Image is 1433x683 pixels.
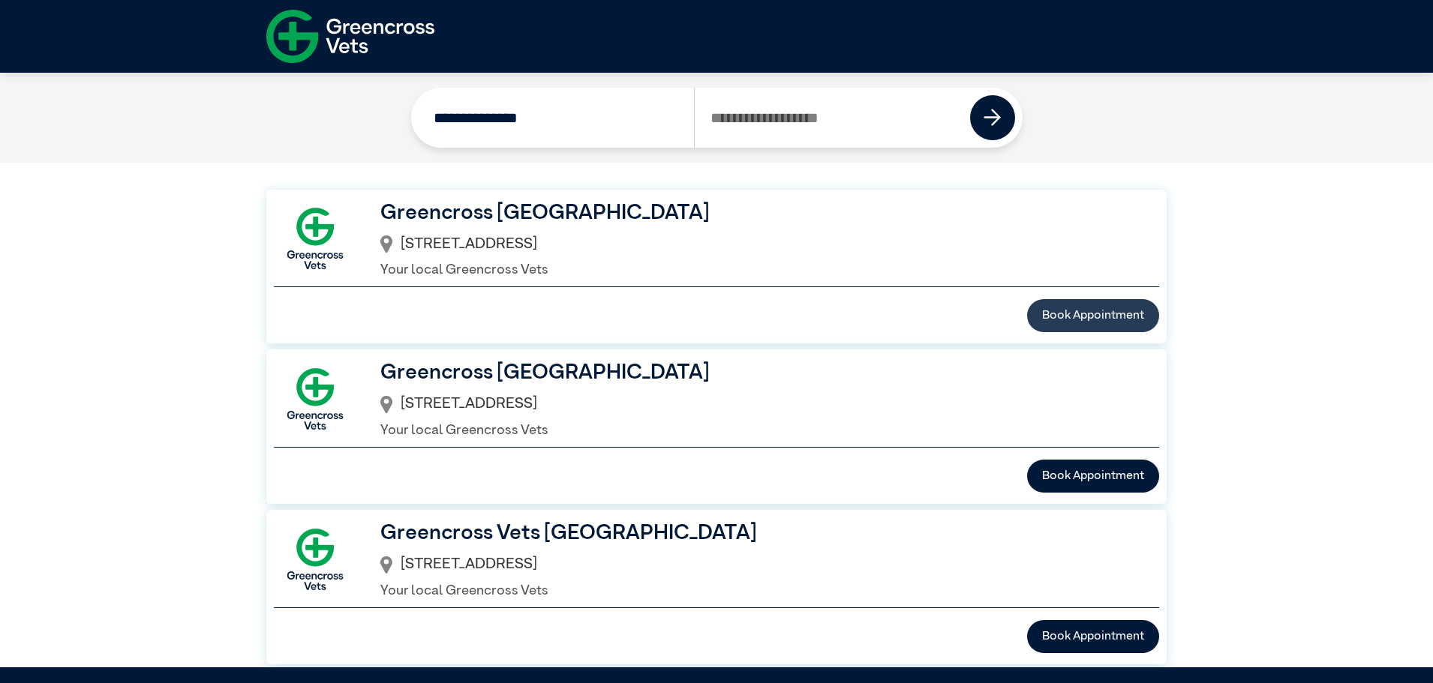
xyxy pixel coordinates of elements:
h3: Greencross Vets [GEOGRAPHIC_DATA] [380,517,1135,549]
button: Book Appointment [1027,620,1159,653]
div: [STREET_ADDRESS] [380,549,1135,581]
img: f-logo [266,4,434,69]
p: Your local Greencross Vets [380,421,1135,441]
img: icon-right [984,109,1002,127]
h3: Greencross [GEOGRAPHIC_DATA] [380,197,1135,229]
input: Search by Postcode [694,88,971,148]
img: GX-Square.png [274,518,356,601]
button: Book Appointment [1027,299,1159,332]
p: Your local Greencross Vets [380,581,1135,601]
p: Your local Greencross Vets [380,260,1135,280]
div: [STREET_ADDRESS] [380,229,1135,261]
input: Search by Clinic Name [419,88,695,148]
h3: Greencross [GEOGRAPHIC_DATA] [380,357,1135,388]
button: Book Appointment [1027,460,1159,493]
img: GX-Square.png [274,358,356,440]
div: [STREET_ADDRESS] [380,388,1135,421]
img: GX-Square.png [274,197,356,280]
